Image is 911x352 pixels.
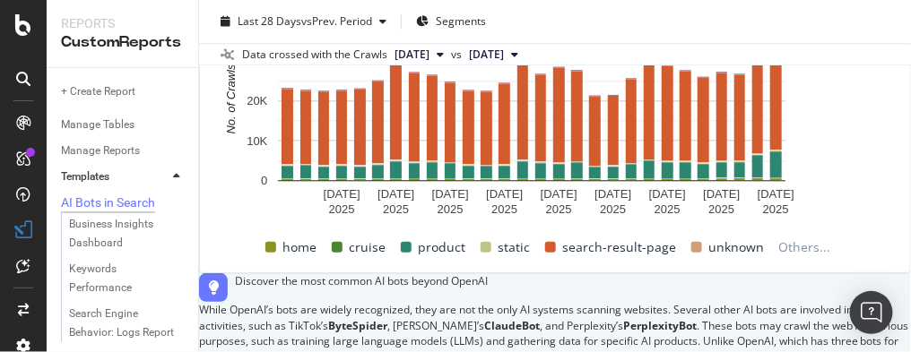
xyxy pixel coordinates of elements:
[541,187,577,201] text: [DATE]
[61,167,168,186] a: Templates
[61,142,186,160] a: Manage Reports
[563,236,677,258] span: search-result-page
[213,7,394,36] button: Last 28 DaysvsPrev. Period
[486,187,523,201] text: [DATE]
[451,47,462,63] span: vs
[61,82,186,101] a: + Create Report
[623,318,697,333] strong: PerplexityBot
[247,134,267,148] text: 10K
[329,202,355,216] text: 2025
[61,193,186,211] a: AI Bots in Search
[708,202,734,216] text: 2025
[436,13,486,29] span: Segments
[61,116,186,134] a: Manage Tables
[772,236,838,258] span: Others...
[350,236,386,258] span: cruise
[283,236,317,258] span: home
[763,202,789,216] text: 2025
[850,291,893,334] div: Open Intercom Messenger
[61,14,184,32] div: Reports
[409,7,493,36] button: Segments
[484,318,540,333] strong: ClaudeBot
[242,47,387,63] div: Data crossed with the Crawls
[61,82,135,101] div: + Create Report
[395,47,429,63] span: 2025 Aug. 10th
[235,273,488,302] div: Discover the most common AI bots beyond OpenAI
[655,202,681,216] text: 2025
[69,260,186,297] a: Keywords Performance
[419,236,466,258] span: product
[758,187,794,201] text: [DATE]
[462,44,525,65] button: [DATE]
[61,193,155,211] div: AI Bots in Search
[438,202,464,216] text: 2025
[69,305,186,342] a: Search Engine Behavior: Logs Report
[301,13,372,29] span: vs Prev. Period
[247,94,267,107] text: 20K
[499,236,531,258] span: static
[703,187,740,201] text: [DATE]
[432,187,469,201] text: [DATE]
[649,187,686,201] text: [DATE]
[61,32,184,53] div: CustomReports
[600,202,626,216] text: 2025
[491,202,517,216] text: 2025
[387,44,451,65] button: [DATE]
[69,215,186,253] a: Business Insights Dashboard
[261,174,267,187] text: 0
[328,318,387,333] strong: ByteSpider
[69,215,172,253] div: Business Insights Dashboard
[69,305,175,342] div: Search Engine Behavior: Logs Report
[238,13,301,29] span: Last 28 Days
[69,260,169,297] div: Keywords Performance
[61,167,109,186] div: Templates
[383,202,409,216] text: 2025
[377,187,414,201] text: [DATE]
[546,202,572,216] text: 2025
[224,28,238,133] text: No. of Crawls (Logs)
[61,116,134,134] div: Manage Tables
[709,236,765,258] span: unknown
[61,142,140,160] div: Manage Reports
[469,47,504,63] span: 2025 Jul. 13th
[324,187,360,201] text: [DATE]
[594,187,631,201] text: [DATE]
